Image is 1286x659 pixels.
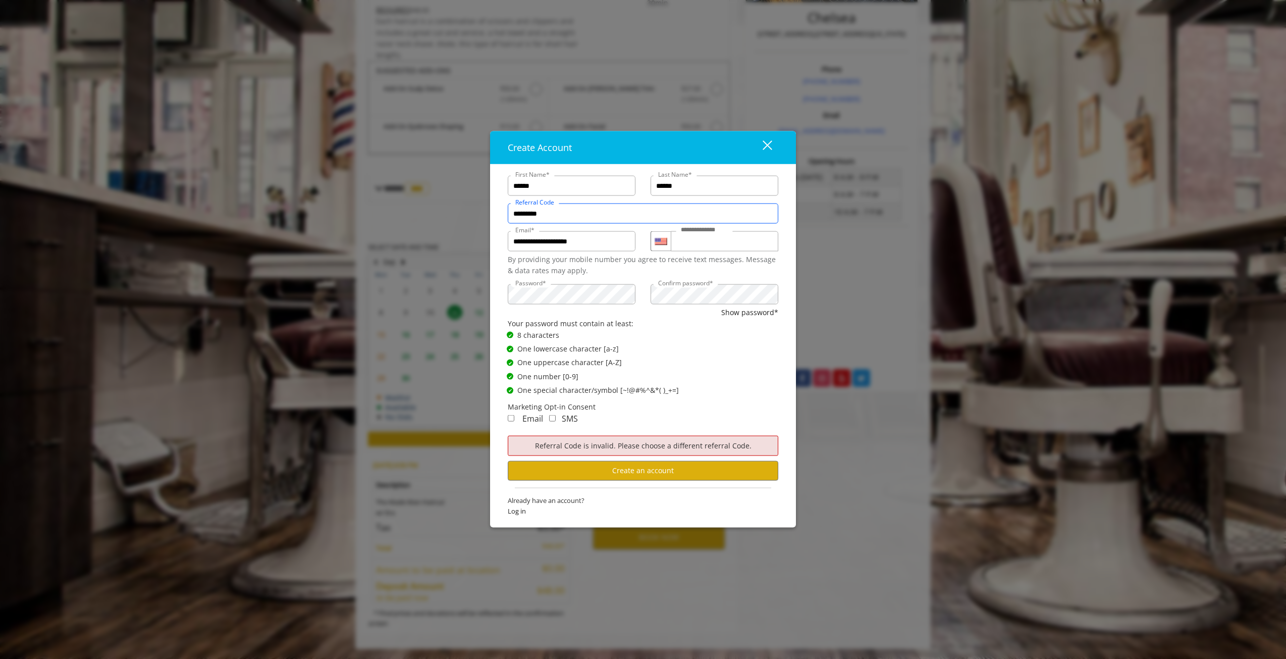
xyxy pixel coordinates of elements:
[508,204,778,224] input: ReferralCode
[522,413,543,424] span: Email
[517,385,679,396] span: One special character/symbol [~!@#%^&*( )_+=]
[508,284,635,304] input: Password
[508,415,514,422] input: Receive Marketing Email
[508,331,512,339] span: ✔
[653,278,718,287] label: Confirm password*
[510,225,540,235] label: Email*
[508,401,778,412] div: Marketing Opt-in Consent
[508,461,778,481] button: Create an account
[508,176,635,196] input: FirstName
[508,359,512,367] span: ✔
[517,343,619,354] span: One lowercase character [a-z]
[508,505,778,516] span: Log in
[510,278,551,287] label: Password*
[508,373,512,381] span: ✔
[508,435,778,455] div: Referral Code is invalid. Please choose a different referral Code.
[508,495,778,506] span: Already have an account?
[508,231,635,251] input: Email
[744,137,778,158] button: close dialog
[651,176,778,196] input: Lastname
[651,231,671,251] div: Country
[751,140,771,155] div: close dialog
[508,345,512,353] span: ✔
[508,141,572,154] span: Create Account
[508,386,512,394] span: ✔
[510,170,555,179] label: First Name*
[517,357,622,368] span: One uppercase character [A-Z]
[517,329,559,340] span: 8 characters
[721,307,778,318] button: Show password*
[612,466,674,475] span: Create an account
[562,413,578,424] span: SMS
[508,318,778,329] div: Your password must contain at least:
[510,197,559,207] label: Referral Code
[517,371,578,382] span: One number [0-9]
[508,254,778,277] div: By providing your mobile number you agree to receive text messages. Message & data rates may apply.
[653,170,697,179] label: Last Name*
[651,284,778,304] input: ConfirmPassword
[549,415,556,422] input: Receive Marketing SMS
